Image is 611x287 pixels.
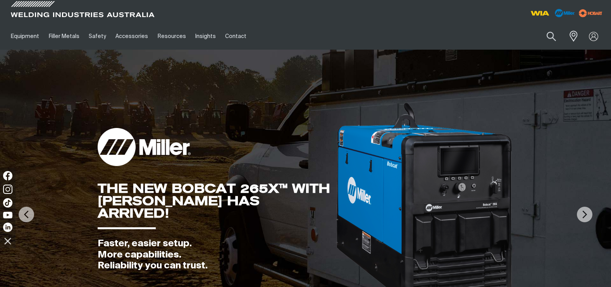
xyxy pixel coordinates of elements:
[1,234,14,247] img: hide socials
[153,23,191,50] a: Resources
[44,23,84,50] a: Filler Metals
[220,23,251,50] a: Contact
[98,182,335,220] div: THE NEW BOBCAT 265X™ WITH [PERSON_NAME] HAS ARRIVED!
[6,23,44,50] a: Equipment
[6,23,455,50] nav: Main
[111,23,153,50] a: Accessories
[3,212,12,218] img: YouTube
[538,27,565,45] button: Search products
[3,185,12,194] img: Instagram
[577,207,592,222] img: NextArrow
[577,7,605,19] img: miller
[3,223,12,232] img: LinkedIn
[84,23,111,50] a: Safety
[528,27,565,45] input: Product name or item number...
[191,23,220,50] a: Insights
[3,171,12,180] img: Facebook
[19,207,34,222] img: PrevArrow
[98,238,335,271] div: Faster, easier setup. More capabilities. Reliability you can trust.
[3,198,12,207] img: TikTok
